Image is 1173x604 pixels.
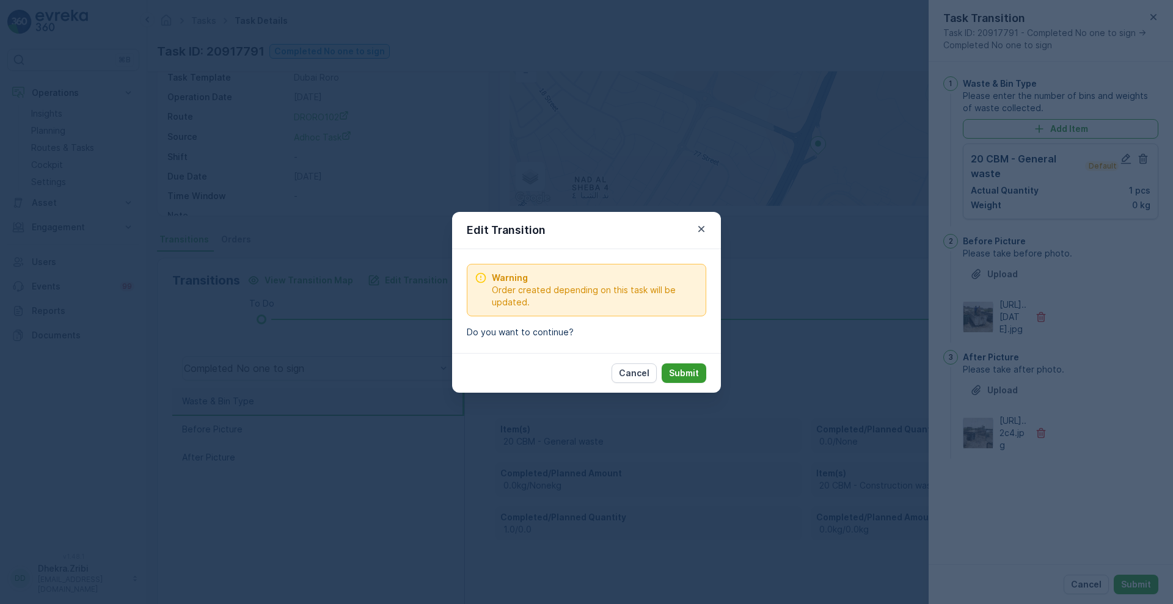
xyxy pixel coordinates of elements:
[612,363,657,383] button: Cancel
[492,272,698,284] span: Warning
[619,367,649,379] p: Cancel
[467,222,546,239] p: Edit Transition
[669,367,699,379] p: Submit
[467,326,706,338] p: Do you want to continue?
[492,284,698,308] span: Order created depending on this task will be updated.
[662,363,706,383] button: Submit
